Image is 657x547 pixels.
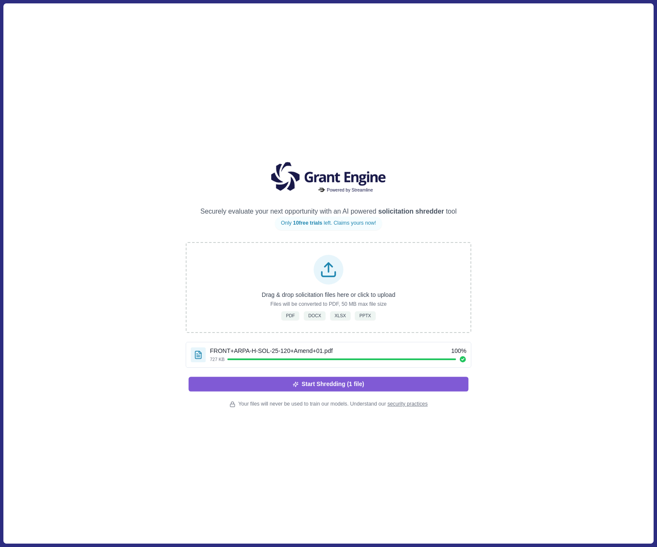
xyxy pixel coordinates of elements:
span: Your files will never be used to train our models. Understand our [238,400,428,408]
button: Start Shredding (1 file) [189,377,469,391]
p: Files will be converted to PDF, 50 MB max file size [270,301,387,308]
p: Securely evaluate your next opportunity with an AI powered tool [200,206,456,217]
span: 10 free trials [293,220,323,226]
div: Powered by Streamline [317,186,374,195]
span: DOCX [308,313,321,319]
span: 727 KB [210,356,224,362]
img: Powered by Streamline Logo [318,188,326,192]
span: solicitation shredder [377,208,446,215]
a: security practices [388,401,428,407]
img: Grantengine Logo [265,160,392,194]
span: PPTX [360,313,371,319]
span: XLSX [334,313,346,319]
span: 100 % [451,347,467,355]
p: Drag & drop solicitation files here or click to upload [262,290,395,299]
div: Only left. Claims yours now! [275,217,382,230]
span: PDF [286,313,295,319]
span: FRONT+ARPA-H-SOL-25-120+Amend+01.pdf [210,347,333,355]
